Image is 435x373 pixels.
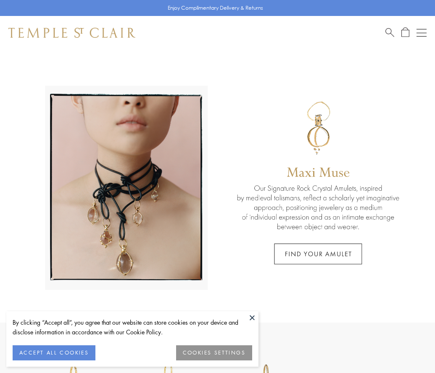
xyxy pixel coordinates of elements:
p: Enjoy Complimentary Delivery & Returns [168,4,263,12]
button: COOKIES SETTINGS [176,345,252,360]
button: ACCEPT ALL COOKIES [13,345,95,360]
a: Open Shopping Bag [401,27,409,38]
img: Temple St. Clair [8,28,135,38]
a: Search [385,27,394,38]
div: By clicking “Accept all”, you agree that our website can store cookies on your device and disclos... [13,318,252,337]
button: Open navigation [417,28,427,38]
